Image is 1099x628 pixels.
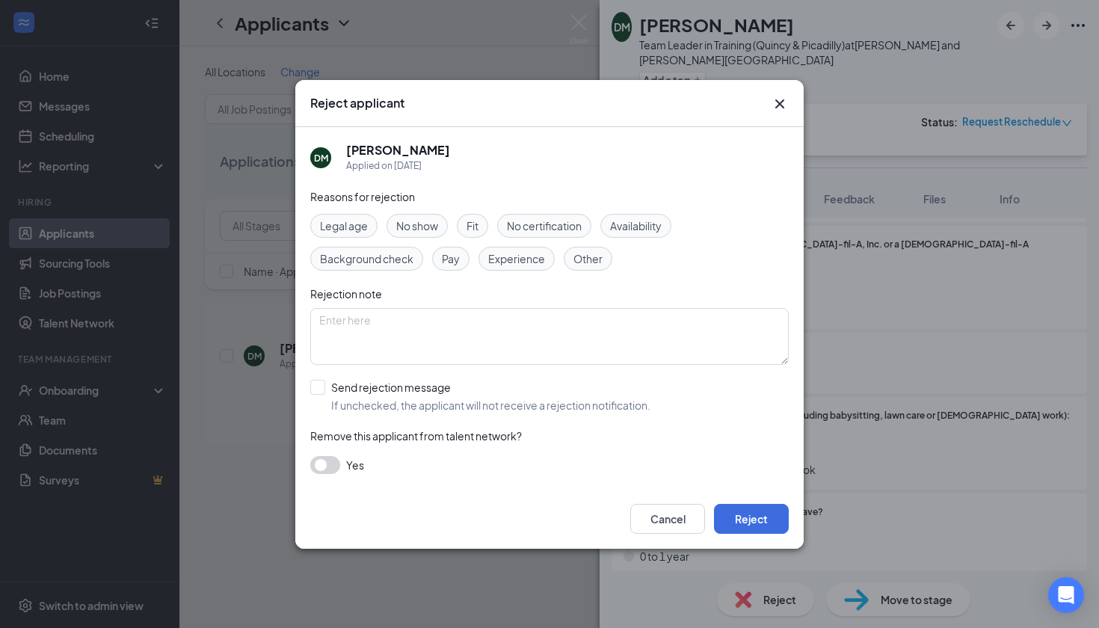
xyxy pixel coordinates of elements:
span: Pay [442,250,460,267]
svg: Cross [771,95,789,113]
span: Availability [610,218,662,234]
button: Cancel [630,504,705,534]
span: Background check [320,250,413,267]
span: No certification [507,218,582,234]
button: Reject [714,504,789,534]
div: Applied on [DATE] [346,158,450,173]
span: Rejection note [310,287,382,301]
span: Other [573,250,603,267]
h3: Reject applicant [310,95,404,111]
span: Fit [467,218,478,234]
span: Remove this applicant from talent network? [310,429,522,443]
span: No show [396,218,438,234]
span: Experience [488,250,545,267]
span: Reasons for rejection [310,190,415,203]
button: Close [771,95,789,113]
span: Legal age [320,218,368,234]
h5: [PERSON_NAME] [346,142,450,158]
div: DM [314,151,328,164]
div: Open Intercom Messenger [1048,577,1084,613]
span: Yes [346,456,364,474]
